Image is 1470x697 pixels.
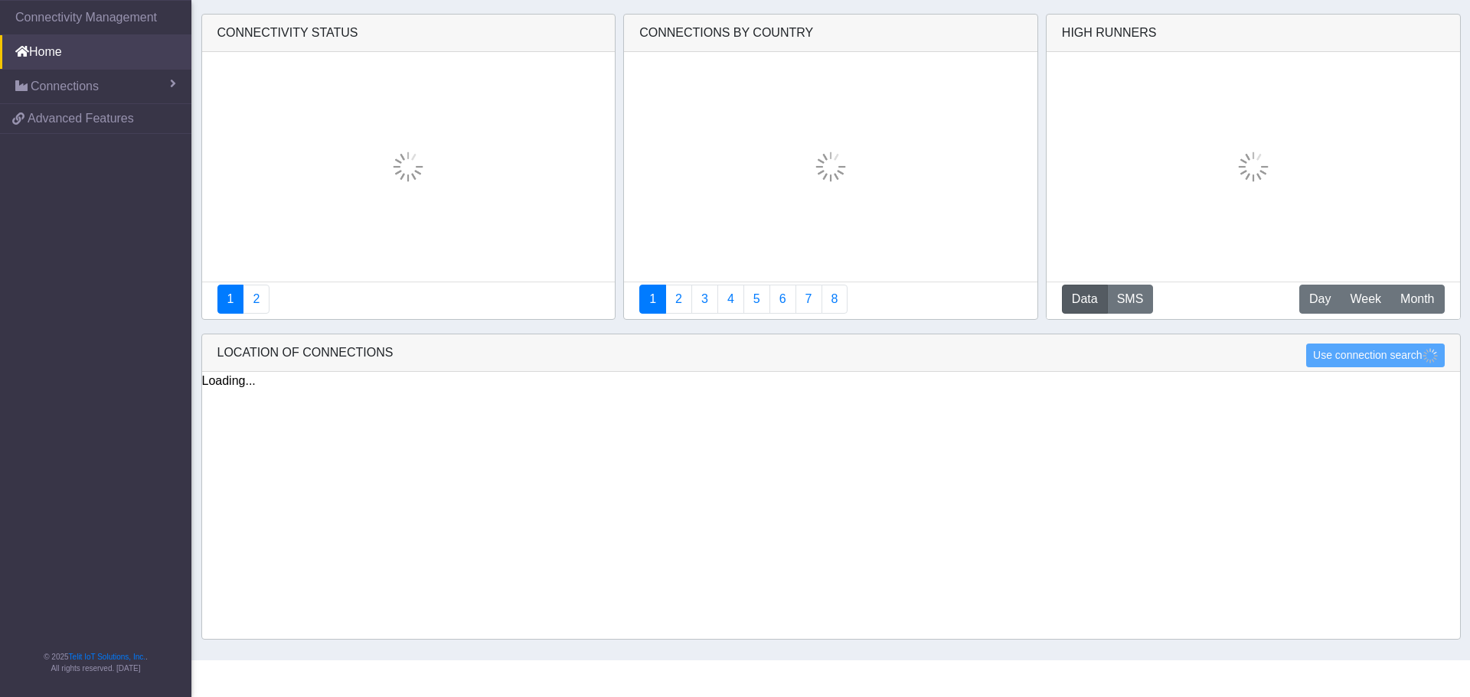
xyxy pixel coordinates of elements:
[202,372,1460,390] div: Loading...
[1350,290,1381,308] span: Week
[815,151,846,182] img: loading.gif
[243,285,269,314] a: Deployment status
[639,285,1022,314] nav: Summary paging
[665,285,692,314] a: Carrier
[31,77,99,96] span: Connections
[743,285,770,314] a: Usage by Carrier
[769,285,796,314] a: 14 Days Trend
[691,285,718,314] a: Usage per Country
[1238,151,1269,182] img: loading.gif
[1423,348,1438,363] img: loading
[393,151,423,182] img: loading.gif
[1107,285,1154,314] button: SMS
[69,653,145,661] a: Telit IoT Solutions, Inc.
[1340,285,1391,314] button: Week
[28,109,134,128] span: Advanced Features
[639,285,666,314] a: Connections By Country
[202,334,1460,372] div: LOCATION OF CONNECTIONS
[1309,290,1331,308] span: Day
[217,285,244,314] a: Connectivity status
[1400,290,1434,308] span: Month
[624,15,1037,52] div: Connections By Country
[1299,285,1341,314] button: Day
[217,285,600,314] nav: Summary paging
[1306,344,1444,367] button: Use connection search
[1390,285,1444,314] button: Month
[822,285,848,314] a: Not Connected for 30 days
[1062,285,1108,314] button: Data
[795,285,822,314] a: Zero Session
[202,15,616,52] div: Connectivity status
[1062,24,1157,42] div: High Runners
[717,285,744,314] a: Connections By Carrier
